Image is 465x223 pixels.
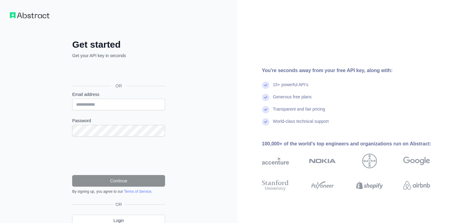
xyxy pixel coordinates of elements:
label: Email address [72,91,165,97]
img: bayer [362,154,377,168]
img: accenture [262,154,289,168]
img: shopify [356,179,383,192]
img: check mark [262,118,269,126]
img: check mark [262,82,269,89]
div: Transparent and fair pricing [273,106,325,118]
div: 15+ powerful API's [273,82,308,94]
img: payoneer [309,179,336,192]
a: Terms of Service [124,189,151,194]
iframe: reCAPTCHA [72,144,165,168]
span: OR [111,83,127,89]
iframe: Sign in with Google Button [69,65,167,79]
img: check mark [262,94,269,101]
img: stanford university [262,179,289,192]
img: Workflow [10,12,50,18]
label: Password [72,118,165,124]
span: OR [113,201,124,207]
p: Get your API key in seconds [72,53,165,59]
div: 100,000+ of the world's top engineers and organizations run on Abstract: [262,140,450,148]
div: World-class technical support [273,118,329,130]
div: By signing up, you agree to our . [72,189,165,194]
img: check mark [262,106,269,113]
button: Continue [72,175,165,187]
img: nokia [309,154,336,168]
div: Generous free plans [273,94,312,106]
div: You're seconds away from your free API key, along with: [262,67,450,74]
img: airbnb [403,179,430,192]
img: google [403,154,430,168]
h2: Get started [72,39,165,50]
